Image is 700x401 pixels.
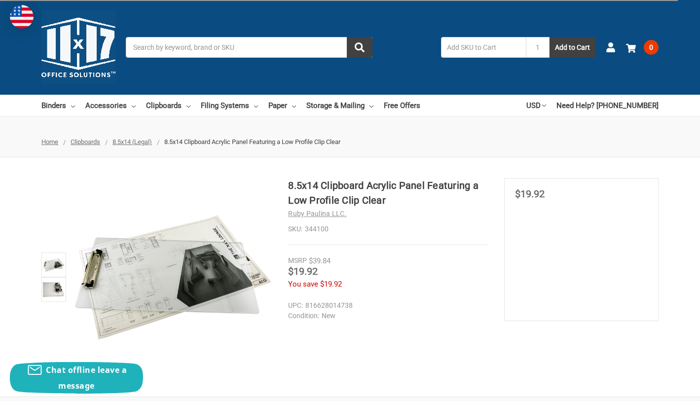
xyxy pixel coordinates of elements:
a: Paper [268,95,296,116]
a: Free Offers [384,95,420,116]
a: Storage & Mailing [306,95,373,116]
span: 8.5x14 Clipboard Acrylic Panel Featuring a Low Profile Clip Clear [164,138,340,146]
a: 0 [626,35,659,60]
span: $19.92 [288,265,318,277]
dt: SKU: [288,224,302,234]
a: Clipboards [71,138,100,146]
button: Chat offline leave a message [10,362,143,394]
span: $19.92 [515,188,545,200]
span: You save [288,280,318,289]
a: Need Help? [PHONE_NUMBER] [556,95,659,116]
a: Ruby Paulina LLC. [288,210,346,218]
dt: Condition: [288,311,319,321]
a: 8.5x14 (Legal) [112,138,152,146]
img: 11x17.com [41,10,115,84]
button: Add to Cart [550,37,595,58]
a: Clipboards [146,95,190,116]
h1: 8.5x14 Clipboard Acrylic Panel Featuring a Low Profile Clip Clear [288,178,488,208]
dd: 344100 [288,224,488,234]
dt: UPC: [288,300,303,311]
a: Home [41,138,58,146]
a: USD [526,95,546,116]
img: duty and tax information for United States [10,5,34,29]
div: MSRP [288,255,307,266]
span: $19.92 [320,280,342,289]
img: 8.5x14 Clipboard Acrylic Panel Featuring a Low Profile Clip Clear [74,178,272,376]
input: Add SKU to Cart [441,37,526,58]
span: 0 [644,40,659,55]
span: $39.84 [309,256,331,265]
img: 8.5x14 Clipboard Acrylic Panel Featuring a Low Profile Clip Clear [43,279,65,300]
span: Chat offline leave a message [46,365,127,391]
a: Filing Systems [201,95,258,116]
img: 8.5x14 Clipboard Acrylic Panel Featuring a Low Profile Clip Clear [43,254,65,276]
a: Binders [41,95,75,116]
dd: New [288,311,483,321]
a: Accessories [85,95,136,116]
input: Search by keyword, brand or SKU [126,37,372,58]
dd: 816628014738 [288,300,483,311]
